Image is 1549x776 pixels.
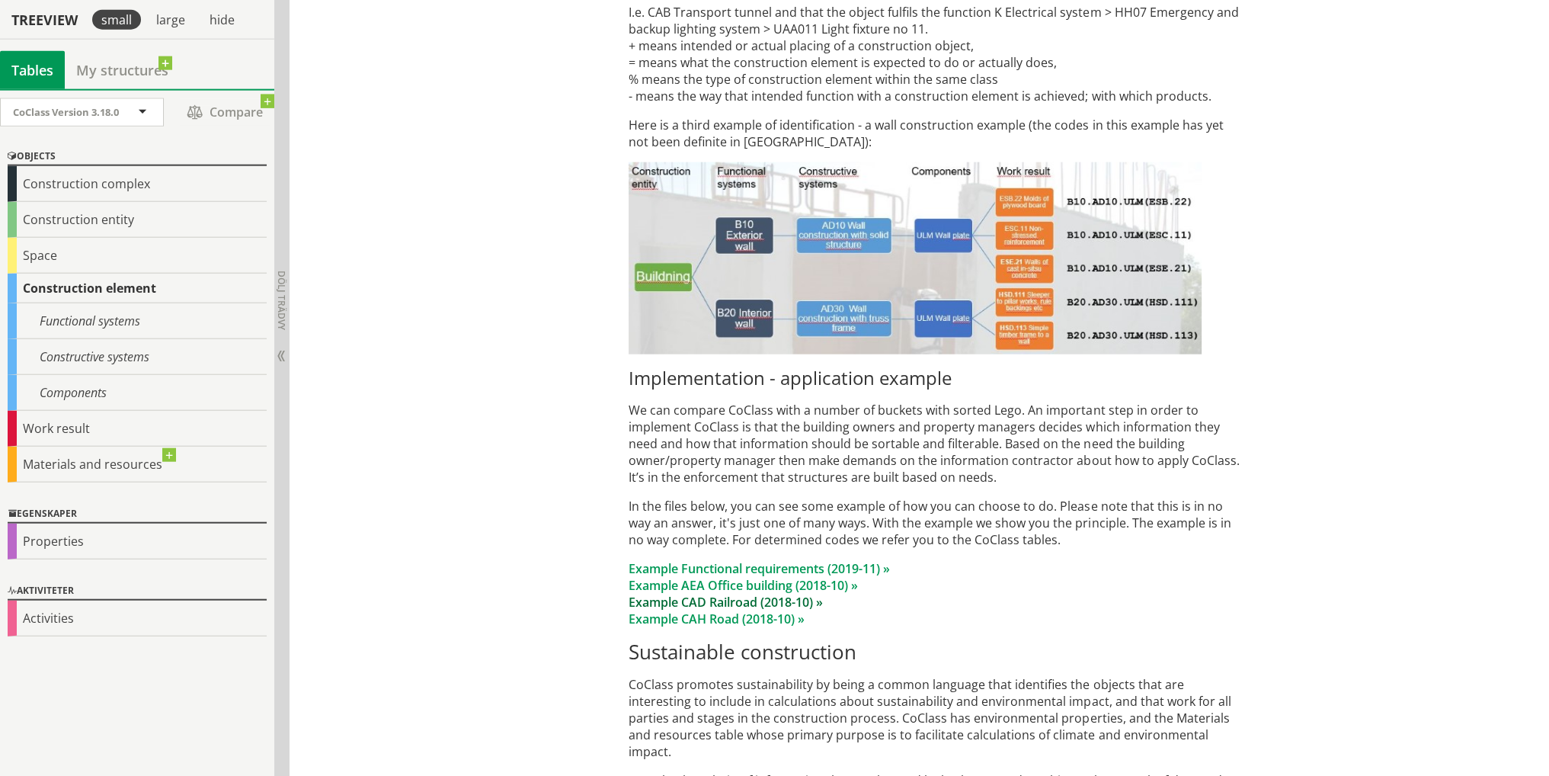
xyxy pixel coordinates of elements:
[629,560,890,577] a: Example Functional requirements (2019-11) »
[629,402,1245,486] p: We can compare CoClass with a number of buckets with sorted Lego. An important step in order to i...
[8,411,267,447] div: Work result
[629,577,858,594] a: Example AEA Office building (2018-10) »
[92,10,141,30] div: small
[629,4,1245,104] p: I.e. CAB Transport tunnel and that the object fulfils the function K Electrical system > HH07 Eme...
[8,274,267,303] div: Construction element
[200,10,244,30] div: hide
[629,594,823,611] a: Example CAD Railroad (2018-10) »
[629,498,1245,548] p: In the files below, you can see some example of how you can choose to do. Please note that this i...
[8,524,267,560] div: Properties
[275,271,288,330] span: Dölj trädvy
[13,105,119,119] span: CoClass Version 3.18.0
[179,99,270,126] span: Compare
[629,676,1245,760] p: CoClass promotes sustainability by being a common language that identifies the objects that are i...
[8,582,267,601] div: Aktiviteter
[147,10,194,30] div: large
[8,303,267,339] div: Functional systems
[8,375,267,411] div: Components
[8,505,267,524] div: Egenskaper
[629,162,1202,354] img: StrukturexempelVggTillmpningReferensbeteckningIdentifikation_ENG.JPG
[8,148,267,166] div: Objects
[629,367,1245,390] h3: Implementation - application example
[8,447,267,483] div: Materials and resources
[629,640,1245,664] h2: Sustainable construction
[8,238,267,274] div: Space
[8,166,267,202] div: Construction complex
[3,11,86,28] div: Treeview
[629,611,805,627] a: Example CAH Road (2018-10) »
[65,51,180,89] a: My structures
[629,117,1245,150] p: Here is a third example of identification - a wall construction example (the codes in this exampl...
[8,339,267,375] div: Constructive systems
[8,601,267,637] div: Activities
[8,202,267,238] div: Construction entity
